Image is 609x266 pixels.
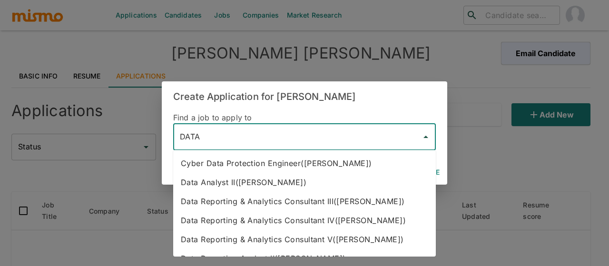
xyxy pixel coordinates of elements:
[173,230,436,249] li: Data Reporting & Analytics Consultant V([PERSON_NAME])
[419,130,432,144] button: Close
[173,113,252,122] span: Find a job to apply to
[162,81,447,112] h2: Create Application for [PERSON_NAME]
[173,173,436,192] li: Data Analyst II([PERSON_NAME])
[173,192,436,211] li: Data Reporting & Analytics Consultant III([PERSON_NAME])
[173,154,436,173] li: Cyber Data Protection Engineer([PERSON_NAME])
[173,211,436,230] li: Data Reporting & Analytics Consultant IV([PERSON_NAME])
